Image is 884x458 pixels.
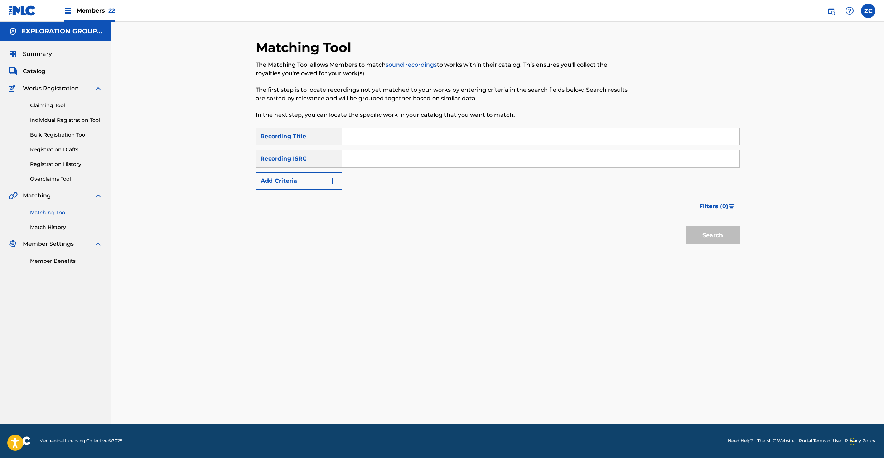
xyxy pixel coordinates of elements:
img: Top Rightsholders [64,6,72,15]
img: 9d2ae6d4665cec9f34b9.svg [328,177,337,185]
a: Registration History [30,161,102,168]
p: The Matching Tool allows Members to match to works within their catalog. This ensures you'll coll... [256,61,628,78]
form: Search Form [256,128,740,248]
img: expand [94,84,102,93]
div: User Menu [861,4,875,18]
a: Matching Tool [30,209,102,216]
img: search [827,6,835,15]
span: Member Settings [23,240,74,248]
img: Matching [9,191,18,200]
p: In the next step, you can locate the specific work in your catalog that you want to match. [256,111,628,119]
a: Individual Registration Tool [30,116,102,124]
a: SummarySummary [9,50,52,58]
img: MLC Logo [9,5,36,16]
img: expand [94,191,102,200]
img: Summary [9,50,17,58]
a: Bulk Registration Tool [30,131,102,139]
iframe: Chat Widget [848,424,884,458]
img: expand [94,240,102,248]
img: Catalog [9,67,17,76]
button: Filters (0) [695,197,740,215]
img: Accounts [9,27,17,36]
a: Claiming Tool [30,102,102,109]
span: Mechanical Licensing Collective © 2025 [39,438,122,444]
button: Add Criteria [256,172,342,190]
a: The MLC Website [757,438,794,444]
a: Public Search [824,4,838,18]
span: Summary [23,50,52,58]
img: filter [729,204,735,209]
span: Catalog [23,67,45,76]
img: Works Registration [9,84,18,93]
a: Need Help? [728,438,753,444]
span: 22 [108,7,115,14]
a: Member Benefits [30,257,102,265]
a: CatalogCatalog [9,67,45,76]
h2: Matching Tool [256,39,355,56]
a: Registration Drafts [30,146,102,153]
div: Drag [850,431,855,452]
a: Overclaims Tool [30,175,102,183]
a: Privacy Policy [845,438,875,444]
img: logo [9,436,31,445]
a: Portal Terms of Use [799,438,841,444]
span: Filters ( 0 ) [699,202,728,211]
iframe: Resource Center [864,320,884,378]
img: Member Settings [9,240,17,248]
div: Help [842,4,857,18]
a: Match History [30,224,102,231]
a: sound recordings [386,61,437,68]
img: help [845,6,854,15]
span: Members [77,6,115,15]
p: The first step is to locate recordings not yet matched to your works by entering criteria in the ... [256,86,628,103]
span: Works Registration [23,84,79,93]
span: Matching [23,191,51,200]
h5: EXPLORATION GROUP LLC [21,27,102,35]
